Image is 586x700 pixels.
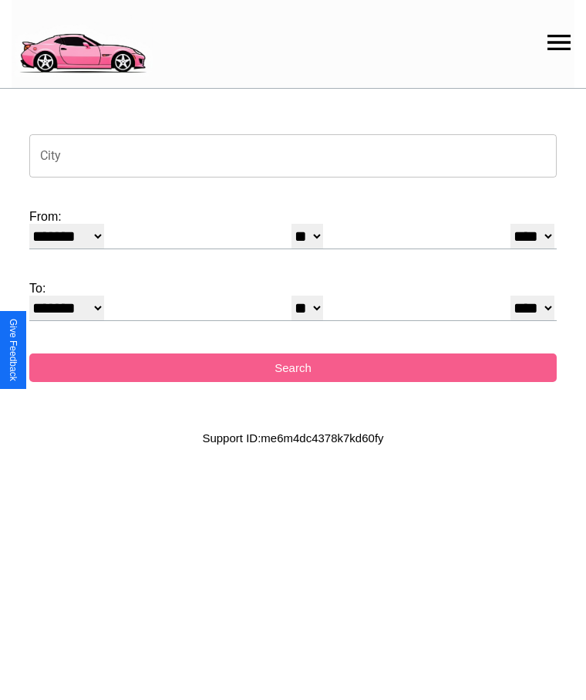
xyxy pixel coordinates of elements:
button: Search [29,353,557,382]
label: To: [29,282,557,296]
p: Support ID: me6m4dc4378k7kd60fy [202,428,383,448]
label: From: [29,210,557,224]
div: Give Feedback [8,319,19,381]
img: logo [12,8,153,77]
